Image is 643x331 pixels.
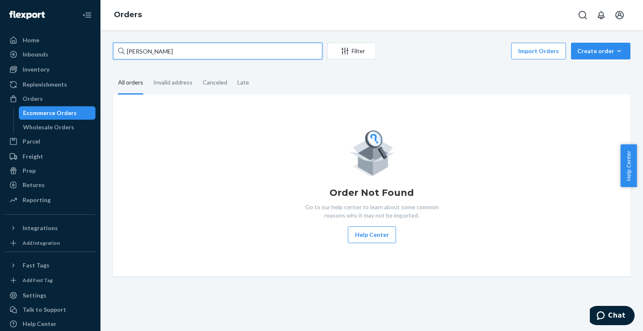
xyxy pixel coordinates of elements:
button: Help Center [348,226,396,243]
a: Orders [5,92,95,105]
div: Orders [23,95,43,103]
div: Freight [23,152,43,161]
input: Search orders [113,43,322,59]
a: Reporting [5,193,95,207]
a: Home [5,33,95,47]
p: Go to our help center to learn about some common reasons why it may not be imported. [298,203,445,220]
button: Help Center [620,144,637,187]
a: Parcel [5,135,95,148]
a: Help Center [5,317,95,331]
div: Returns [23,181,45,189]
a: Wholesale Orders [19,121,96,134]
div: Replenishments [23,80,67,89]
div: Fast Tags [23,261,49,269]
h1: Order Not Found [329,186,414,200]
button: Talk to Support [5,303,95,316]
button: Filter [327,43,376,59]
div: Inventory [23,65,49,74]
img: Empty list [349,128,395,176]
div: Late [237,72,249,93]
a: Ecommerce Orders [19,106,96,120]
a: Freight [5,150,95,163]
a: Add Fast Tag [5,275,95,285]
img: Flexport logo [9,11,45,19]
div: Talk to Support [23,305,66,314]
div: Prep [23,167,36,175]
a: Add Integration [5,238,95,248]
div: Create order [577,47,624,55]
div: Filter [328,47,376,55]
div: Settings [23,291,46,300]
div: Invalid address [153,72,193,93]
button: Open notifications [593,7,610,23]
a: Settings [5,289,95,302]
div: Reporting [23,196,51,204]
a: Inventory [5,63,95,76]
div: Parcel [23,137,40,146]
a: Returns [5,178,95,192]
button: Integrations [5,221,95,235]
a: Inbounds [5,48,95,61]
button: Create order [571,43,630,59]
div: Help Center [23,320,57,328]
div: Ecommerce Orders [23,109,77,117]
div: All orders [118,72,143,95]
button: Import Orders [511,43,566,59]
iframe: Opens a widget where you can chat to one of our agents [590,306,635,327]
a: Replenishments [5,78,95,91]
ol: breadcrumbs [107,3,149,27]
div: Add Integration [23,239,60,246]
a: Prep [5,164,95,177]
div: Canceled [203,72,227,93]
button: Fast Tags [5,259,95,272]
div: Integrations [23,224,58,232]
button: Close Navigation [79,7,95,23]
a: Orders [114,10,142,19]
button: Open account menu [611,7,628,23]
div: Inbounds [23,50,48,59]
div: Home [23,36,39,44]
button: Open Search Box [574,7,591,23]
div: Wholesale Orders [23,123,74,131]
div: Add Fast Tag [23,277,53,284]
